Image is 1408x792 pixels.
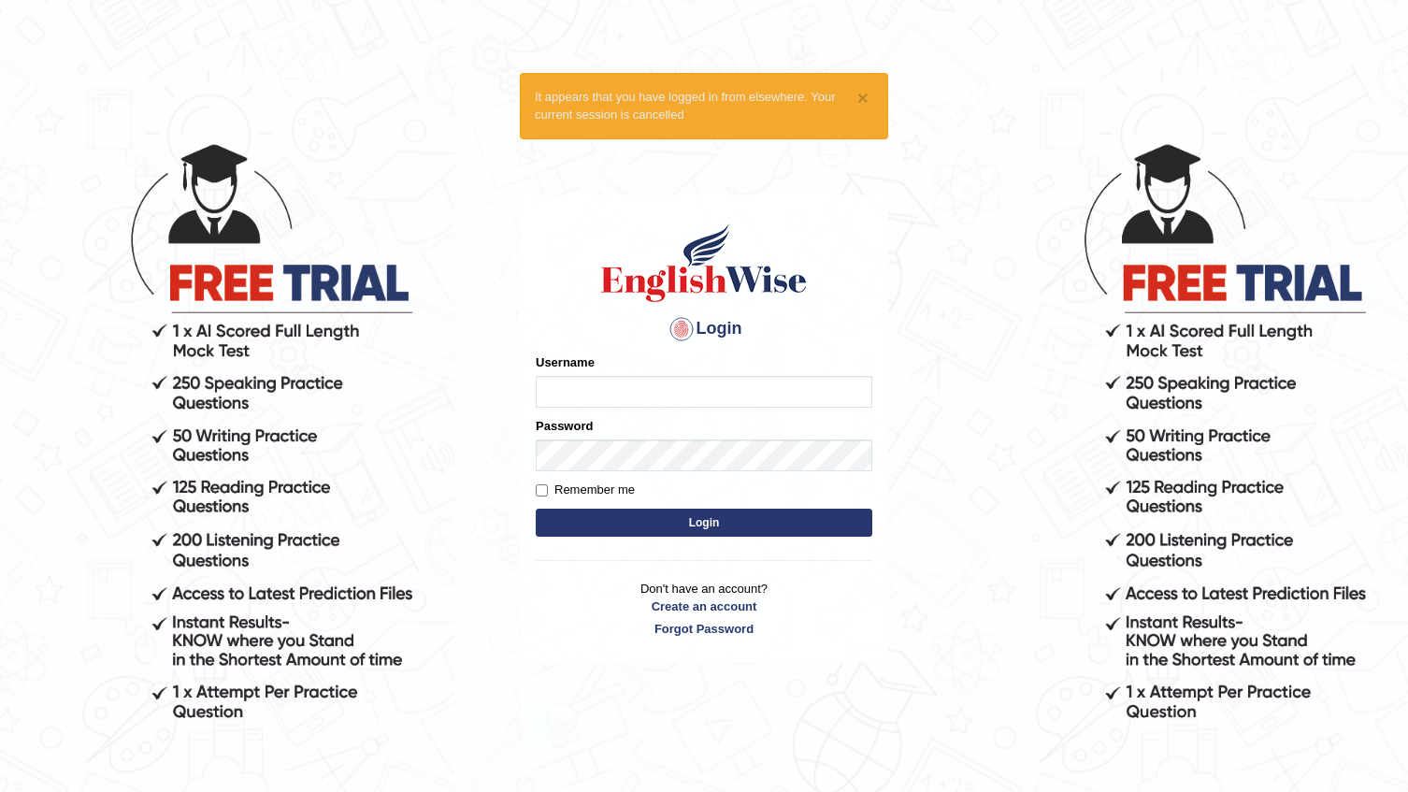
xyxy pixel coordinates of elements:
a: Forgot Password [536,620,872,638]
input: Remember me [536,484,548,497]
h4: Login [536,314,872,344]
p: Don't have an account? [536,580,872,638]
a: Create an account [536,598,872,615]
label: Password [536,417,593,435]
img: Logo of English Wise sign in for intelligent practice with AI [597,221,811,305]
label: Remember me [536,481,635,499]
button: × [857,88,869,108]
div: It appears that you have logged in from elsewhere. Your current session is cancelled [520,73,888,138]
label: Username [536,353,595,371]
button: Login [536,509,872,537]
